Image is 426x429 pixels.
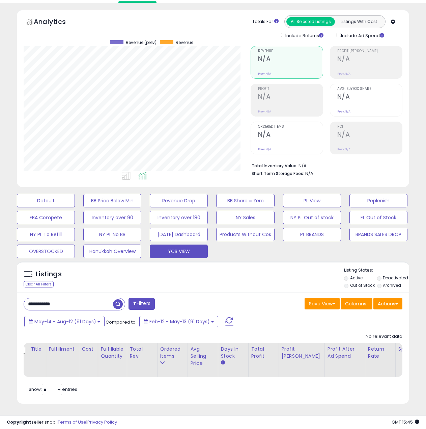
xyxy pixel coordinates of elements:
[221,346,246,360] div: Days In Stock
[36,270,62,279] h5: Listings
[82,346,95,353] div: Cost
[337,109,350,113] small: Prev: N/A
[17,211,75,224] button: FBA Compete
[350,275,363,281] label: Active
[252,163,297,169] b: Total Inventory Value:
[7,419,117,426] div: seller snap | |
[150,245,208,258] button: YCB VIEW
[252,161,397,169] li: N/A
[392,419,419,425] span: 2025-08-14 15:45 GMT
[139,316,218,327] button: Feb-12 - May-13 (91 Days)
[150,194,208,207] button: Revenue Drop
[24,316,105,327] button: May-14 - Aug-12 (91 Days)
[87,419,117,425] a: Privacy Policy
[383,275,408,281] label: Deactivated
[258,131,323,140] h2: N/A
[341,298,372,309] button: Columns
[258,72,271,76] small: Prev: N/A
[350,282,375,288] label: Out of Stock
[305,298,340,309] button: Save View
[332,31,395,39] div: Include Ad Spend
[283,228,341,241] button: PL BRANDS
[337,131,402,140] h2: N/A
[17,228,75,241] button: NY PL To Refill
[383,282,401,288] label: Archived
[349,228,407,241] button: BRANDS SALES DROP
[150,211,208,224] button: Inventory over 180
[106,319,137,325] span: Compared to:
[337,72,350,76] small: Prev: N/A
[34,17,79,28] h5: Analytics
[216,211,274,224] button: NY Sales
[283,211,341,224] button: NY PL Out of stock
[328,346,362,360] div: Profit After Ad Spend
[58,419,86,425] a: Terms of Use
[337,93,402,102] h2: N/A
[150,228,208,241] button: [DATE] Dashboard
[286,17,335,26] button: All Selected Listings
[258,49,323,53] span: Revenue
[221,360,225,366] small: Days In Stock.
[337,125,402,129] span: ROI
[349,211,407,224] button: FL Out of Stock
[24,281,54,287] div: Clear All Filters
[345,300,366,307] span: Columns
[337,49,402,53] span: Profit [PERSON_NAME]
[282,346,322,360] div: Profit [PERSON_NAME]
[149,318,210,325] span: Feb-12 - May-13 (91 Days)
[337,147,350,151] small: Prev: N/A
[251,346,276,360] div: Total Profit
[373,298,402,309] button: Actions
[258,147,271,151] small: Prev: N/A
[368,346,393,360] div: Return Rate
[129,298,155,310] button: Filters
[283,194,341,207] button: PL View
[160,346,185,360] div: Ordered Items
[344,267,409,274] p: Listing States:
[126,40,157,45] span: Revenue (prev)
[366,333,402,340] div: No relevant data
[337,87,402,91] span: Avg. Buybox Share
[34,318,96,325] span: May-14 - Aug-12 (91 Days)
[17,194,75,207] button: Default
[101,346,124,360] div: Fulfillable Quantity
[216,228,274,241] button: Products Without Cos
[7,419,31,425] strong: Copyright
[305,170,313,177] span: N/A
[130,346,154,360] div: Total Rev.
[335,17,383,26] button: Listings With Cost
[337,55,402,64] h2: N/A
[83,245,141,258] button: Hanukkah Overview
[349,194,407,207] button: Replenish
[29,386,77,393] span: Show: entries
[216,194,274,207] button: BB Share = Zero
[258,125,323,129] span: Ordered Items
[49,346,76,353] div: Fulfillment
[276,31,332,39] div: Include Returns
[83,194,141,207] button: BB Price Below Min
[191,346,215,367] div: Avg Selling Price
[252,19,279,25] div: Totals For
[17,245,75,258] button: OVERSTOCKED
[252,171,304,176] b: Short Term Storage Fees:
[258,87,323,91] span: Profit
[31,346,43,353] div: Title
[258,109,271,113] small: Prev: N/A
[258,55,323,64] h2: N/A
[176,40,193,45] span: Revenue
[83,211,141,224] button: Inventory over 90
[83,228,141,241] button: NY PL No BB
[258,93,323,102] h2: N/A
